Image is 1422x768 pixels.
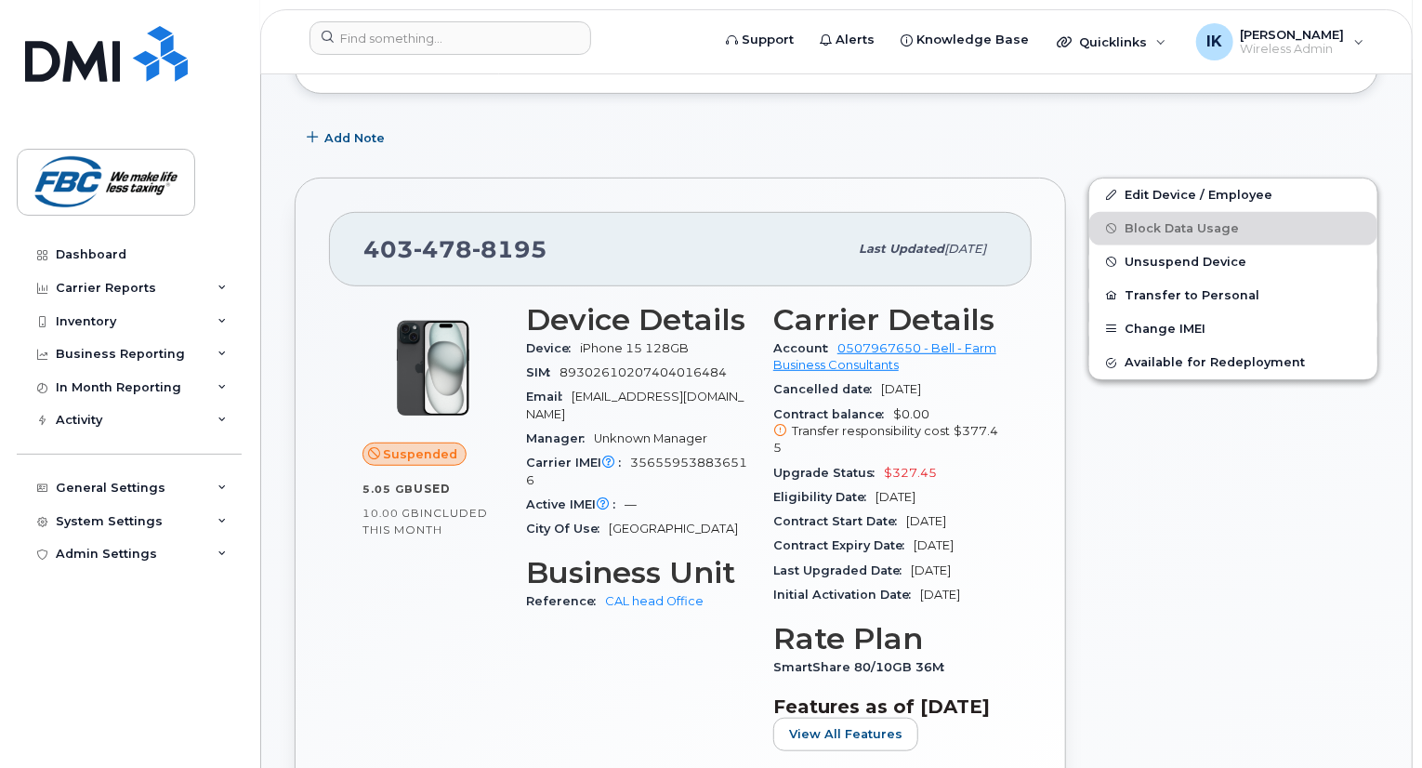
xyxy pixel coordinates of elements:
[773,588,920,602] span: Initial Activation Date
[773,622,998,655] h3: Rate Plan
[859,242,944,256] span: Last updated
[625,497,637,511] span: —
[836,31,875,49] span: Alerts
[594,431,707,445] span: Unknown Manager
[773,407,998,457] span: $0.00
[526,365,560,379] span: SIM
[1125,356,1305,370] span: Available for Redeployment
[944,242,986,256] span: [DATE]
[609,522,738,536] span: [GEOGRAPHIC_DATA]
[773,718,918,751] button: View All Features
[1089,245,1377,279] button: Unsuspend Device
[1183,23,1377,60] div: Ibrahim Kabir
[773,514,906,528] span: Contract Start Date
[713,21,807,59] a: Support
[742,31,794,49] span: Support
[773,407,893,421] span: Contract balance
[580,341,689,355] span: iPhone 15 128GB
[526,303,751,337] h3: Device Details
[881,382,921,396] span: [DATE]
[295,122,401,155] button: Add Note
[773,538,914,552] span: Contract Expiry Date
[362,506,488,536] span: included this month
[414,482,451,496] span: used
[1089,312,1377,346] button: Change IMEI
[605,594,704,608] a: CAL head Office
[1079,34,1147,49] span: Quicklinks
[362,483,414,496] span: 5.05 GB
[1241,27,1345,42] span: [PERSON_NAME]
[773,695,998,718] h3: Features as of [DATE]
[1089,212,1377,245] button: Block Data Usage
[362,507,420,520] span: 10.00 GB
[916,31,1029,49] span: Knowledge Base
[792,424,950,438] span: Transfer responsibility cost
[773,382,881,396] span: Cancelled date
[914,538,954,552] span: [DATE]
[1206,31,1222,53] span: IK
[773,563,911,577] span: Last Upgraded Date
[773,466,884,480] span: Upgrade Status
[1089,346,1377,379] button: Available for Redeployment
[1044,23,1179,60] div: Quicklinks
[1241,42,1345,57] span: Wireless Admin
[773,660,954,674] span: SmartShare 80/10GB 36M
[773,490,876,504] span: Eligibility Date
[526,431,594,445] span: Manager
[309,21,591,55] input: Find something...
[807,21,888,59] a: Alerts
[414,235,472,263] span: 478
[363,235,547,263] span: 403
[526,390,572,404] span: Email
[888,21,1042,59] a: Knowledge Base
[906,514,946,528] span: [DATE]
[526,522,609,536] span: City Of Use
[1089,279,1377,312] button: Transfer to Personal
[472,235,547,263] span: 8195
[526,556,751,589] h3: Business Unit
[920,588,960,602] span: [DATE]
[526,341,580,355] span: Device
[789,725,902,743] span: View All Features
[377,312,489,424] img: iPhone_15_Black.png
[526,456,630,470] span: Carrier IMEI
[773,341,996,372] a: 0507967650 - Bell - Farm Business Consultants
[884,466,937,480] span: $327.45
[773,341,837,355] span: Account
[526,390,744,420] span: [EMAIL_ADDRESS][DOMAIN_NAME]
[526,456,747,486] span: 356559538836516
[526,594,605,608] span: Reference
[773,303,998,337] h3: Carrier Details
[911,563,951,577] span: [DATE]
[526,497,625,511] span: Active IMEI
[384,445,458,463] span: Suspended
[876,490,915,504] span: [DATE]
[560,365,727,379] span: 89302610207404016484
[324,129,385,147] span: Add Note
[1125,255,1246,269] span: Unsuspend Device
[1089,179,1377,212] a: Edit Device / Employee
